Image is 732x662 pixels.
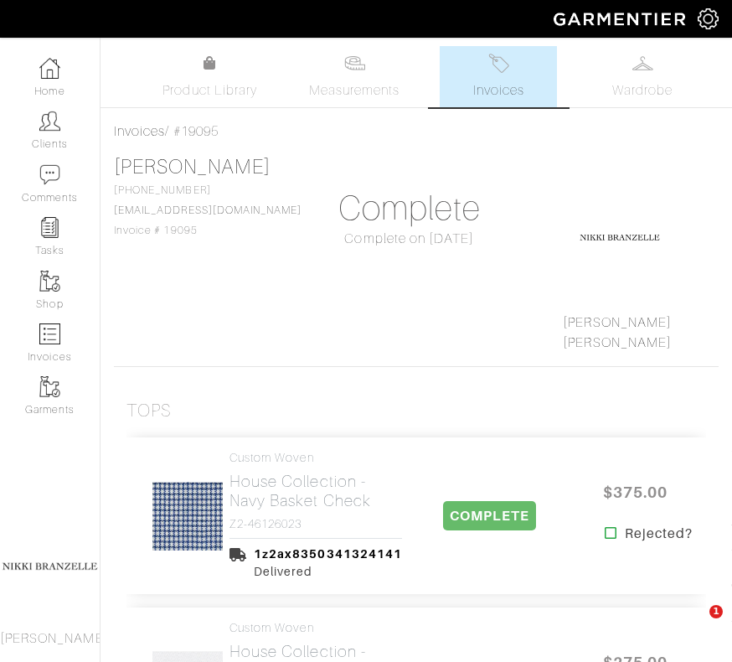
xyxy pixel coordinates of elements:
[585,474,685,510] span: $375.00
[322,189,498,229] h1: Complete
[545,4,698,34] img: garmentier-logo-header-white-b43fb05a5012e4ada735d5af1a66efaba907eab6374d6393d1fbf88cb4ef424d.png
[229,451,402,465] h4: Custom Woven
[563,315,672,330] a: [PERSON_NAME]
[114,156,271,178] a: [PERSON_NAME]
[632,53,653,74] img: wardrobe-487a4870c1b7c33e795ec22d11cfc2ed9d08956e64fb3008fe2437562e282088.svg
[296,46,414,107] a: Measurements
[126,401,172,422] h3: Tops
[67,481,308,551] img: production-1359815-Fabric&src=Z2-46126023&res=300
[473,80,524,101] span: Invoices
[443,501,536,530] span: COMPLETE
[578,195,662,279] img: 1679082323333.png
[39,323,60,344] img: orders-icon-0abe47150d42831381b5fb84f609e132dff9fe21cb692f30cb5eec754e2cba89.png
[39,111,60,132] img: clients-icon-6bae9207a08558b7cb47a8932f037763ab4055f8c8b6bfacd5dc20c3e0201464.png
[709,605,723,618] span: 1
[152,54,269,101] a: Product Library
[322,229,498,249] div: Complete on [DATE]
[162,80,257,101] span: Product Library
[584,46,701,107] a: Wardrobe
[114,204,302,216] a: [EMAIL_ADDRESS][DOMAIN_NAME]
[344,53,365,74] img: measurements-466bbee1fd09ba9460f595b01e5d73f9e2bff037440d3c8f018324cb6cdf7a4a.svg
[229,472,402,510] h2: House Collection - Navy Basket Check
[254,547,402,561] a: 1z2ax8350341324141
[612,80,673,101] span: Wardrobe
[229,517,402,531] h4: Z2-46126023
[114,184,302,236] span: [PHONE_NUMBER] Invoice # 19095
[698,8,719,29] img: gear-icon-white-bd11855cb880d31180b6d7d6211b90ccbf57a29d726f0c71d8c61bd08dd39cc2.png
[39,271,60,292] img: garments-icon-b7da505a4dc4fd61783c78ac3ca0ef83fa9d6f193b1c9dc38574b1d14d53ca28.png
[39,58,60,79] img: dashboard-icon-dbcd8f5a0b271acd01030246c82b418ddd0df26cd7fceb0bd07c9910d44c42f6.png
[488,53,509,74] img: orders-27d20c2124de7fd6de4e0e44c1d41de31381a507db9b33961299e4e07d508b8c.svg
[625,524,693,544] strong: Rejected?
[39,217,60,238] img: reminder-icon-8004d30b9f0a5d33ae49ab947aed9ed385cf756f9e5892f1edd6e32f2345188e.png
[229,451,402,531] a: Custom Woven House Collection - Navy Basket Check Z2-46126023
[39,164,60,185] img: comment-icon-a0a6a9ef722e966f86d9cbdc48e553b5cf19dbc54f86b18d962a5391bc8f6eb6.png
[229,621,402,635] h4: Custom Woven
[114,122,719,142] div: / #19095
[39,376,60,397] img: garments-icon-b7da505a4dc4fd61783c78ac3ca0ef83fa9d6f193b1c9dc38574b1d14d53ca28.png
[440,46,557,107] a: Invoices
[675,605,715,645] iframe: Intercom live chat
[563,335,672,350] a: [PERSON_NAME]
[254,563,402,581] div: Delivered
[114,124,165,139] a: Invoices
[309,80,400,101] span: Measurements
